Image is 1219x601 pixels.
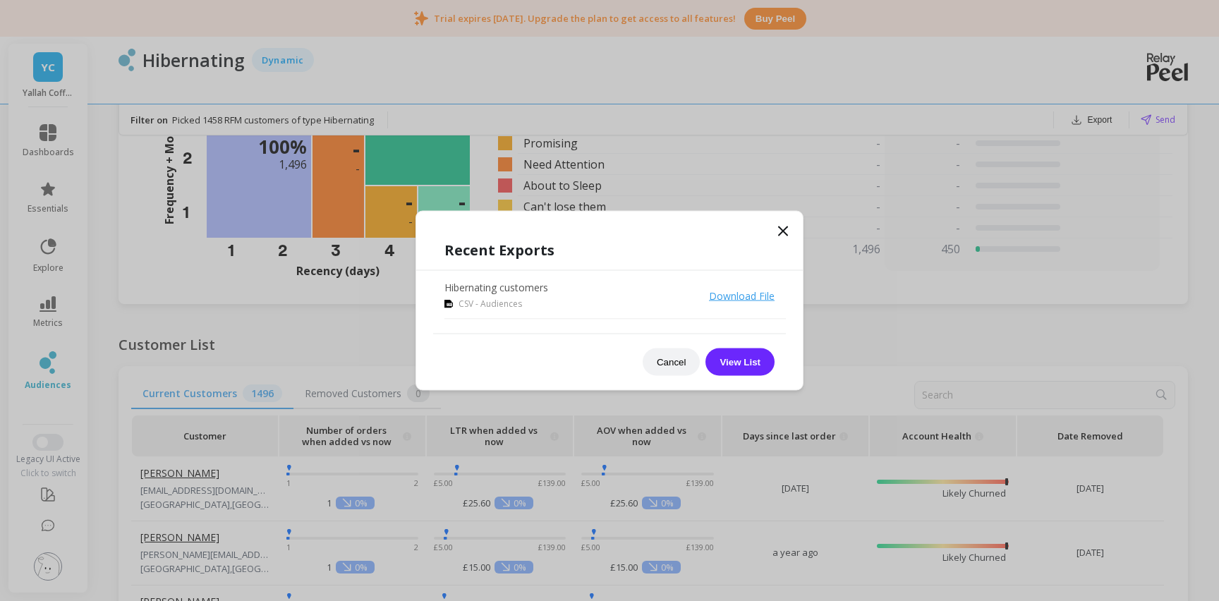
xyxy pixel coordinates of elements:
span: CSV - Audiences [459,298,522,310]
button: View List [705,348,775,376]
img: csv icon [444,300,453,308]
a: Download File [709,289,775,303]
h1: Recent Exports [444,240,775,261]
button: Cancel [643,348,701,376]
p: Hibernating customers [444,281,548,295]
